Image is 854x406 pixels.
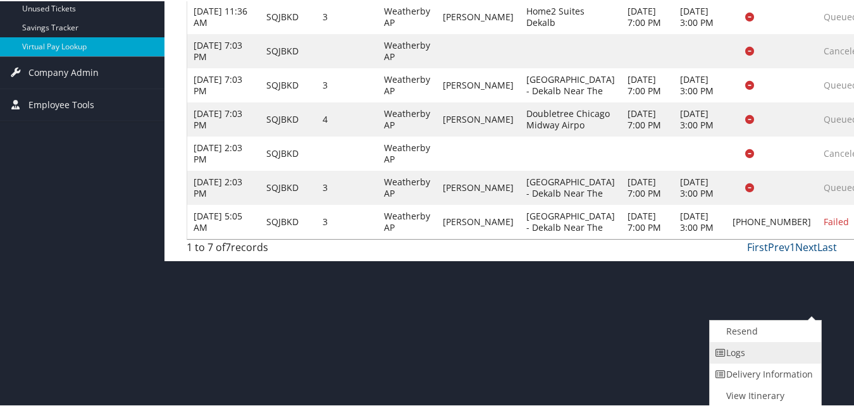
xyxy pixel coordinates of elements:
td: 3 [316,204,378,238]
td: [DATE] 3:00 PM [674,101,726,135]
td: Weatherby AP [378,204,436,238]
span: Employee Tools [28,88,94,120]
td: [DATE] 7:00 PM [621,67,674,101]
span: Company Admin [28,56,99,87]
a: First [747,239,768,253]
a: Next [795,239,817,253]
a: Logs [710,341,818,362]
td: [GEOGRAPHIC_DATA] - Dekalb Near The [520,67,621,101]
td: [DATE] 7:03 PM [187,33,260,67]
td: SQJBKD [260,169,316,204]
td: [PHONE_NUMBER] [726,204,817,238]
td: [PERSON_NAME] [436,101,520,135]
td: [DATE] 7:03 PM [187,67,260,101]
td: [GEOGRAPHIC_DATA] - Dekalb Near The [520,204,621,238]
td: Doubletree Chicago Midway Airpo [520,101,621,135]
td: 3 [316,67,378,101]
td: [DATE] 3:00 PM [674,169,726,204]
a: Resend [710,319,818,341]
td: SQJBKD [260,101,316,135]
td: [DATE] 2:03 PM [187,169,260,204]
td: [DATE] 2:03 PM [187,135,260,169]
td: [DATE] 7:00 PM [621,101,674,135]
a: Last [817,239,837,253]
td: [DATE] 3:00 PM [674,204,726,238]
td: Weatherby AP [378,67,436,101]
td: [DATE] 5:05 AM [187,204,260,238]
td: [DATE] 3:00 PM [674,67,726,101]
a: 1 [789,239,795,253]
td: [DATE] 7:03 PM [187,101,260,135]
td: SQJBKD [260,67,316,101]
td: [DATE] 7:00 PM [621,204,674,238]
td: [PERSON_NAME] [436,67,520,101]
td: Weatherby AP [378,169,436,204]
div: 1 to 7 of records [187,238,335,260]
td: SQJBKD [260,33,316,67]
td: 4 [316,101,378,135]
td: [DATE] 7:00 PM [621,169,674,204]
td: 3 [316,169,378,204]
a: View Itinerary [710,384,818,405]
td: SQJBKD [260,204,316,238]
a: Delivery Information [710,362,818,384]
span: 7 [225,239,231,253]
td: Weatherby AP [378,33,436,67]
td: [GEOGRAPHIC_DATA] - Dekalb Near The [520,169,621,204]
span: Failed [824,214,849,226]
td: Weatherby AP [378,135,436,169]
td: [PERSON_NAME] [436,204,520,238]
td: [PERSON_NAME] [436,169,520,204]
td: Weatherby AP [378,101,436,135]
a: Prev [768,239,789,253]
td: SQJBKD [260,135,316,169]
